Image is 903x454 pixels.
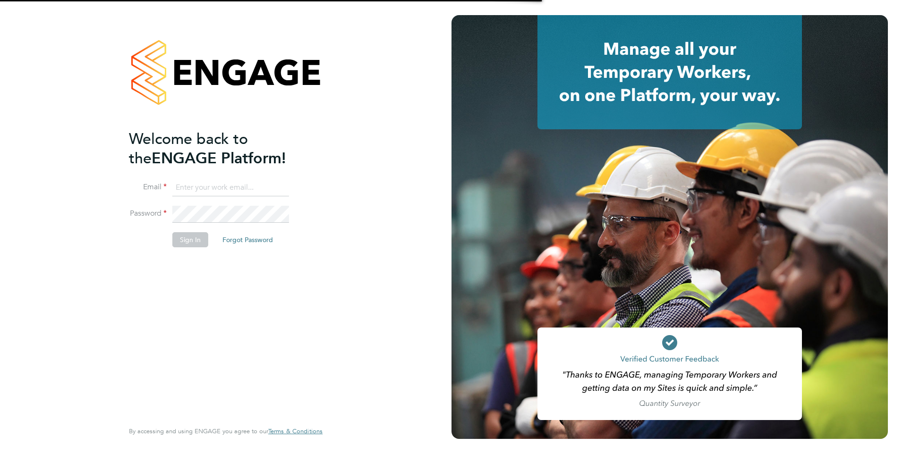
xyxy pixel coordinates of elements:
span: By accessing and using ENGAGE you agree to our [129,427,323,435]
span: Welcome back to the [129,130,248,168]
button: Forgot Password [215,232,281,247]
label: Password [129,209,167,219]
label: Email [129,182,167,192]
button: Sign In [172,232,208,247]
span: Terms & Conditions [268,427,323,435]
a: Terms & Conditions [268,428,323,435]
h2: ENGAGE Platform! [129,129,313,168]
input: Enter your work email... [172,179,289,196]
